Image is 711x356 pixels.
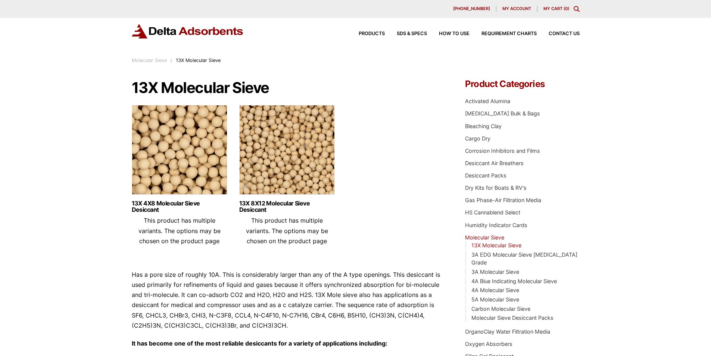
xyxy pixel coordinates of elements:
span: 0 [565,6,568,11]
a: Activated Alumina [465,98,510,104]
span: How to Use [439,31,470,36]
span: SDS & SPECS [397,31,427,36]
span: Contact Us [549,31,580,36]
a: Corrosion Inhibitors and Films [465,148,540,154]
a: Oxygen Absorbers [465,341,512,347]
a: Desiccant Packs [465,172,506,179]
a: Desiccant Air Breathers [465,160,524,166]
a: Humidity Indicator Cards [465,222,527,228]
img: Delta Adsorbents [132,24,244,38]
a: Products [347,31,385,36]
a: 5A Molecular Sieve [471,296,519,303]
a: OrganoClay Water Filtration Media [465,328,550,335]
strong: It has become one of the most reliable desiccants for a variety of applications including: [132,340,387,347]
a: [PHONE_NUMBER] [447,6,496,12]
a: Requirement Charts [470,31,537,36]
a: Bleaching Clay [465,123,502,129]
span: 13X Molecular Sieve [176,58,221,63]
span: This product has multiple variants. The options may be chosen on the product page [246,217,328,244]
a: 13X Molecular Sieve [471,242,521,248]
a: Contact Us [537,31,580,36]
span: Requirement Charts [481,31,537,36]
a: Molecular Sieve Desiccant Packs [471,315,553,321]
a: My account [496,6,537,12]
p: Has a pore size of roughly 10A. This is considerably larger than any of the A type openings. This... [132,270,443,331]
a: 3A EDG Molecular Sieve [MEDICAL_DATA] Grade [471,251,577,266]
h1: 13X Molecular Sieve [132,80,443,96]
a: SDS & SPECS [385,31,427,36]
span: [PHONE_NUMBER] [453,7,490,11]
h4: Product Categories [465,80,579,89]
a: Dry Kits for Boats & RV's [465,185,527,191]
a: 13X 8X12 Molecular Sieve Desiccant [239,200,335,213]
div: Toggle Modal Content [574,6,580,12]
a: Carbon Molecular Sieve [471,306,530,312]
a: Cargo Dry [465,135,490,142]
a: How to Use [427,31,470,36]
a: My Cart (0) [543,6,569,11]
span: Products [359,31,385,36]
a: Molecular Sieve [132,58,167,63]
a: 4A Blue Indicating Molecular Sieve [471,278,557,284]
a: 13X 4X8 Molecular Sieve Desiccant [132,200,227,213]
span: My account [502,7,531,11]
a: 4A Molecular Sieve [471,287,519,293]
span: : [171,58,172,63]
a: [MEDICAL_DATA] Bulk & Bags [465,110,540,117]
a: Molecular Sieve [465,234,504,241]
a: Gas Phase-Air Filtration Media [465,197,541,203]
a: 3A Molecular Sieve [471,269,519,275]
a: HS Cannablend Select [465,209,520,216]
span: This product has multiple variants. The options may be chosen on the product page [138,217,221,244]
